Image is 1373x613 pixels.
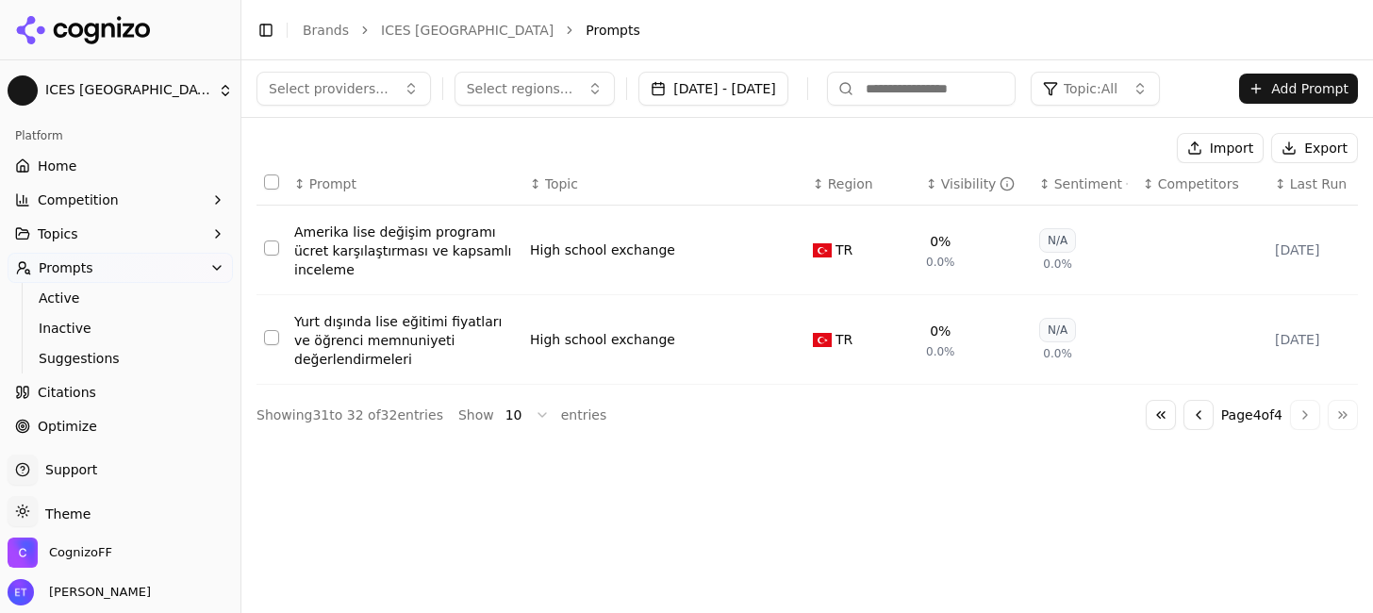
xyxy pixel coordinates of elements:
button: Select all rows [264,174,279,190]
img: ICES Turkey [8,75,38,106]
a: Citations [8,377,233,407]
button: Toolbox [8,445,233,475]
th: Last Run [1267,163,1371,206]
span: Active [39,289,203,307]
div: ↕Visibility [926,174,1024,193]
span: Suggestions [39,349,203,368]
span: Last Run [1290,174,1347,193]
a: High school exchange [530,330,675,349]
div: ↕Prompt [294,174,515,193]
span: Citations [38,383,96,402]
a: Amerika lise değişim programı ücret karşılaştırması ve kapsamlı inceleme [294,223,515,279]
a: High school exchange [530,240,675,259]
span: Optimize [38,417,97,436]
span: Competition [38,191,119,209]
th: Region [805,163,918,206]
span: Select regions... [467,79,573,98]
div: [DATE] [1275,330,1364,349]
a: Home [8,151,233,181]
div: [DATE] [1275,240,1364,259]
button: Competition [8,185,233,215]
span: TR [835,240,852,259]
a: Suggestions [31,345,210,372]
div: Data table [256,163,1358,385]
th: sentiment [1032,163,1135,206]
span: Competitors [1158,174,1239,193]
span: Select providers... [269,79,389,98]
div: Showing 31 to 32 of 32 entries [256,406,443,424]
th: Competitors [1135,163,1267,206]
span: Prompt [309,174,356,193]
button: [DATE] - [DATE] [638,72,788,106]
nav: breadcrumb [303,21,1320,40]
a: ICES [GEOGRAPHIC_DATA] [381,21,554,40]
span: Show [458,406,494,424]
th: brandMentionRate [918,163,1032,206]
span: Topics [38,224,78,243]
div: Visibility [941,174,1016,193]
span: Topic: All [1064,79,1117,98]
div: ↕Topic [530,174,798,193]
span: Inactive [39,319,203,338]
div: ↕Sentiment [1039,174,1128,193]
span: Page 4 of 4 [1221,406,1282,424]
a: Active [31,285,210,311]
div: N/A [1039,318,1076,342]
div: ↕Last Run [1275,174,1364,193]
span: 0.0% [1043,346,1072,361]
button: Import [1177,133,1264,163]
span: CognizoFF [49,544,112,561]
button: Prompts [8,253,233,283]
img: Ege Talay Ozguler [8,579,34,605]
div: 0% [930,232,951,251]
span: Topic [545,174,578,193]
span: ICES [GEOGRAPHIC_DATA] [45,82,210,99]
button: Open user button [8,579,151,605]
div: N/A [1039,228,1076,253]
span: Theme [38,506,91,522]
button: Add Prompt [1239,74,1358,104]
button: Topics [8,219,233,249]
span: Prompts [586,21,640,40]
img: TR flag [813,333,832,347]
div: ↕Competitors [1143,174,1260,193]
button: Select row 32 [264,330,279,345]
span: entries [561,406,607,424]
img: TR flag [813,243,832,257]
button: Open organization switcher [8,538,112,568]
a: Inactive [31,315,210,341]
th: Topic [522,163,805,206]
span: Support [38,460,97,479]
a: Yurt dışında lise eğitimi fiyatları ve öğrenci memnuniyeti değerlendirmeleri [294,312,515,369]
div: Platform [8,121,233,151]
span: Prompts [39,258,93,277]
button: Select row 31 [264,240,279,256]
a: Brands [303,23,349,38]
span: Region [828,174,873,193]
span: Home [38,157,76,175]
a: Optimize [8,411,233,441]
span: 0.0% [926,255,955,270]
img: CognizoFF [8,538,38,568]
span: 0.0% [1043,257,1072,272]
span: 0.0% [926,344,955,359]
span: TR [835,330,852,349]
button: Export [1271,133,1358,163]
th: Prompt [287,163,522,206]
div: ↕Region [813,174,911,193]
div: Sentiment [1054,174,1128,193]
span: [PERSON_NAME] [41,584,151,601]
div: 0% [930,322,951,340]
